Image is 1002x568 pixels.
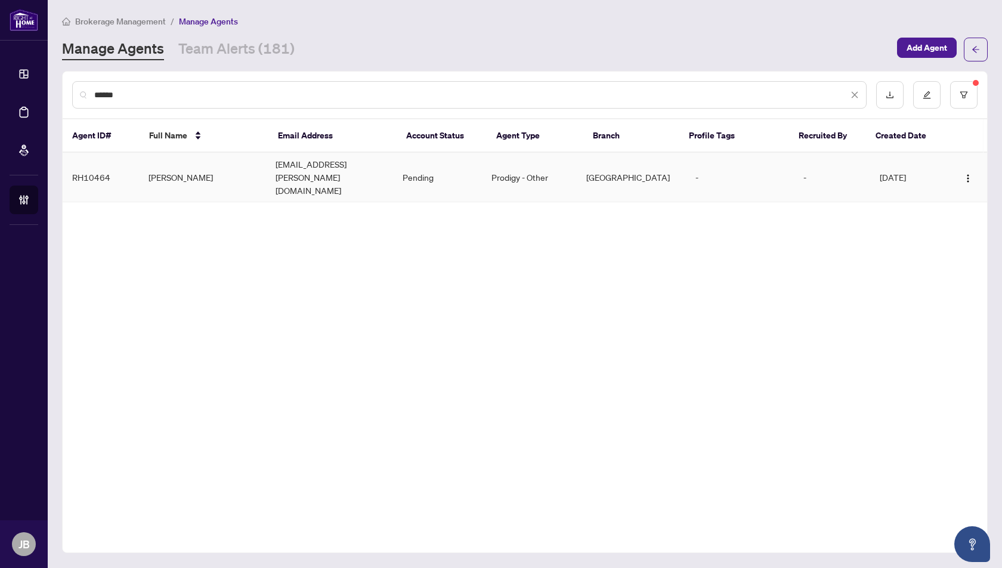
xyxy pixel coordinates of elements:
[897,38,957,58] button: Add Agent
[266,153,393,202] td: [EMAIL_ADDRESS][PERSON_NAME][DOMAIN_NAME]
[179,16,238,27] span: Manage Agents
[178,39,295,60] a: Team Alerts (181)
[963,174,973,183] img: Logo
[679,119,788,153] th: Profile Tags
[149,129,187,142] span: Full Name
[789,119,866,153] th: Recruited By
[870,153,947,202] td: [DATE]
[487,119,583,153] th: Agent Type
[583,119,680,153] th: Branch
[923,91,931,99] span: edit
[139,153,266,202] td: [PERSON_NAME]
[393,153,482,202] td: Pending
[62,39,164,60] a: Manage Agents
[63,153,139,202] td: RH10464
[577,153,686,202] td: [GEOGRAPHIC_DATA]
[75,16,166,27] span: Brokerage Management
[886,91,894,99] span: download
[794,153,870,202] td: -
[907,38,947,57] span: Add Agent
[397,119,487,153] th: Account Status
[268,119,397,153] th: Email Address
[18,536,30,552] span: JB
[972,45,980,54] span: arrow-left
[171,14,174,28] li: /
[960,91,968,99] span: filter
[62,17,70,26] span: home
[63,119,140,153] th: Agent ID#
[866,119,943,153] th: Created Date
[851,91,859,99] span: close
[140,119,268,153] th: Full Name
[958,168,978,187] button: Logo
[482,153,577,202] td: Prodigy - Other
[876,81,904,109] button: download
[954,526,990,562] button: Open asap
[950,81,978,109] button: filter
[913,81,941,109] button: edit
[10,9,38,31] img: logo
[686,153,794,202] td: -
